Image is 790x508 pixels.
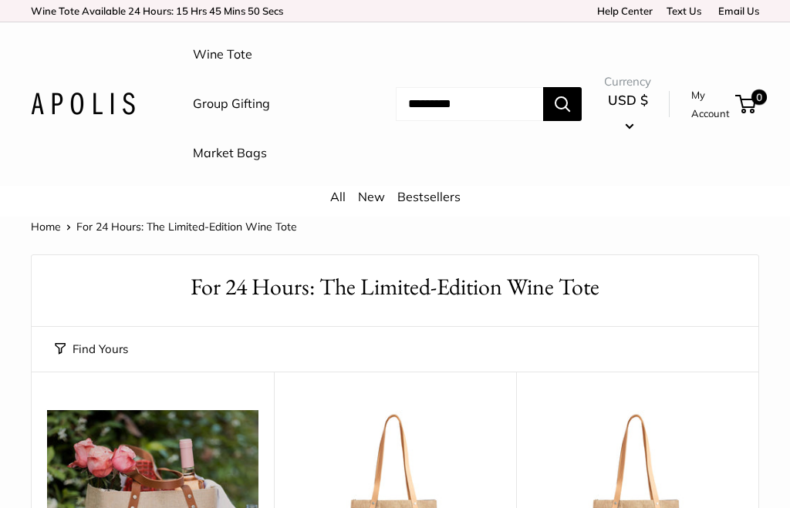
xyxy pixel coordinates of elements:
a: Email Us [713,5,759,17]
span: 0 [751,89,767,105]
input: Search... [396,87,543,121]
h1: For 24 Hours: The Limited-Edition Wine Tote [55,271,735,304]
span: Hrs [191,5,207,17]
span: USD $ [608,92,648,108]
button: Find Yours [55,338,128,360]
a: Group Gifting [193,93,270,116]
a: Home [31,220,61,234]
nav: Breadcrumb [31,217,297,237]
span: 50 [248,5,260,17]
span: Currency [604,71,651,93]
a: My Account [691,86,730,123]
a: All [330,189,346,204]
a: New [358,189,385,204]
span: 45 [209,5,221,17]
a: Wine Tote [193,43,252,66]
img: Apolis [31,93,135,115]
a: Text Us [667,5,701,17]
a: Bestsellers [397,189,461,204]
button: USD $ [604,88,651,137]
span: Mins [224,5,245,17]
button: Search [543,87,582,121]
a: 0 [737,95,756,113]
span: 15 [176,5,188,17]
span: For 24 Hours: The Limited-Edition Wine Tote [76,220,297,234]
a: Market Bags [193,142,267,165]
a: Help Center [592,5,653,17]
span: Secs [262,5,283,17]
